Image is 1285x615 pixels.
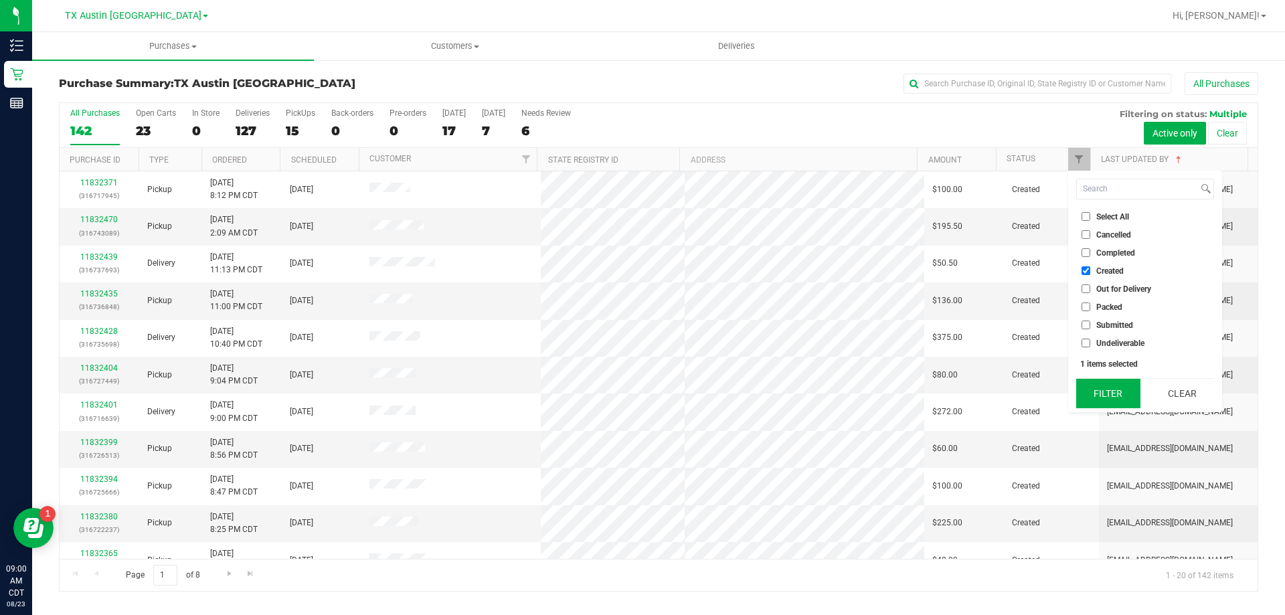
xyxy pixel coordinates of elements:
[147,480,172,493] span: Pickup
[210,362,258,387] span: [DATE] 9:04 PM CDT
[80,400,118,410] a: 11832401
[147,183,172,196] span: Pickup
[521,108,571,118] div: Needs Review
[1012,294,1040,307] span: Created
[147,442,172,455] span: Pickup
[331,123,373,139] div: 0
[147,554,172,567] span: Pickup
[521,123,571,139] div: 6
[291,155,337,165] a: Scheduled
[147,257,175,270] span: Delivery
[904,74,1171,94] input: Search Purchase ID, Original ID, State Registry ID or Customer Name...
[39,506,56,522] iframe: Resource center unread badge
[1209,108,1247,119] span: Multiple
[442,123,466,139] div: 17
[136,123,176,139] div: 23
[68,375,131,387] p: (316727449)
[1082,230,1090,239] input: Cancelled
[1096,231,1131,239] span: Cancelled
[1150,379,1214,408] button: Clear
[286,108,315,118] div: PickUps
[68,523,131,536] p: (316722237)
[932,331,962,344] span: $375.00
[1101,155,1184,164] a: Last Updated By
[1012,331,1040,344] span: Created
[315,40,595,52] span: Customers
[153,565,177,586] input: 1
[68,264,131,276] p: (316737693)
[1012,183,1040,196] span: Created
[1082,339,1090,347] input: Undeliverable
[210,473,258,499] span: [DATE] 8:47 PM CDT
[1096,249,1135,257] span: Completed
[10,68,23,81] inline-svg: Retail
[114,565,211,586] span: Page of 8
[932,294,962,307] span: $136.00
[149,155,169,165] a: Type
[1012,257,1040,270] span: Created
[80,474,118,484] a: 11832394
[482,123,505,139] div: 7
[596,32,877,60] a: Deliveries
[932,442,958,455] span: $60.00
[932,406,962,418] span: $272.00
[1173,10,1260,21] span: Hi, [PERSON_NAME]!
[210,436,258,462] span: [DATE] 8:56 PM CDT
[210,251,262,276] span: [DATE] 11:13 PM CDT
[80,178,118,187] a: 11832371
[331,108,373,118] div: Back-orders
[1082,321,1090,329] input: Submitted
[192,108,220,118] div: In Store
[290,554,313,567] span: [DATE]
[32,40,314,52] span: Purchases
[1107,480,1233,493] span: [EMAIL_ADDRESS][DOMAIN_NAME]
[80,289,118,298] a: 11832435
[210,177,258,202] span: [DATE] 8:12 PM CDT
[10,96,23,110] inline-svg: Reports
[6,563,26,599] p: 09:00 AM CDT
[482,108,505,118] div: [DATE]
[1012,554,1040,567] span: Created
[442,108,466,118] div: [DATE]
[1096,339,1144,347] span: Undeliverable
[236,108,270,118] div: Deliveries
[290,331,313,344] span: [DATE]
[290,294,313,307] span: [DATE]
[68,338,131,351] p: (316735698)
[59,78,458,90] h3: Purchase Summary:
[548,155,618,165] a: State Registry ID
[1082,266,1090,275] input: Created
[68,227,131,240] p: (316743089)
[80,252,118,262] a: 11832439
[147,294,172,307] span: Pickup
[700,40,773,52] span: Deliveries
[32,32,314,60] a: Purchases
[1082,302,1090,311] input: Packed
[80,438,118,447] a: 11832399
[65,10,201,21] span: TX Austin [GEOGRAPHIC_DATA]
[290,442,313,455] span: [DATE]
[80,363,118,373] a: 11832404
[220,565,239,583] a: Go to the next page
[147,406,175,418] span: Delivery
[70,108,120,118] div: All Purchases
[290,369,313,381] span: [DATE]
[1012,369,1040,381] span: Created
[369,154,411,163] a: Customer
[1096,267,1124,275] span: Created
[932,554,958,567] span: $48.00
[70,123,120,139] div: 142
[147,517,172,529] span: Pickup
[290,406,313,418] span: [DATE]
[80,327,118,336] a: 11832428
[174,77,355,90] span: TX Austin [GEOGRAPHIC_DATA]
[290,183,313,196] span: [DATE]
[147,331,175,344] span: Delivery
[10,39,23,52] inline-svg: Inventory
[932,480,962,493] span: $100.00
[1107,442,1233,455] span: [EMAIL_ADDRESS][DOMAIN_NAME]
[210,288,262,313] span: [DATE] 11:00 PM CDT
[932,183,962,196] span: $100.00
[241,565,260,583] a: Go to the last page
